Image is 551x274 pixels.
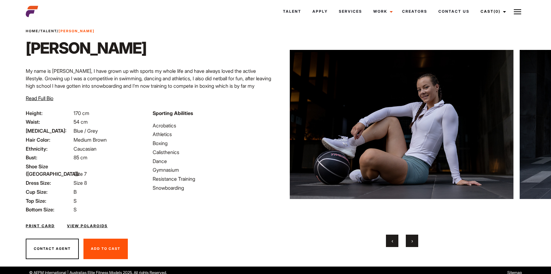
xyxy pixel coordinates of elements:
li: Dance [153,157,272,165]
span: Bust: [26,154,72,161]
span: Waist: [26,118,72,126]
li: Snowboarding [153,184,272,192]
li: Acrobatics [153,122,272,129]
span: 170 cm [74,110,89,116]
a: View Polaroids [67,223,108,229]
button: Contact Agent [26,239,79,259]
span: Blue / Grey [74,128,98,134]
a: Apply [307,3,333,20]
li: Athletics [153,130,272,138]
a: Talent [277,3,307,20]
img: cropped-aefm-brand-fav-22-square.png [26,5,38,18]
span: S [74,198,77,204]
span: Size 7 [74,171,87,177]
p: My name is [PERSON_NAME], I have grown up with sports my whole life and have always loved the act... [26,67,272,104]
span: Hair Color: [26,136,72,144]
span: Top Size: [26,197,72,205]
span: (0) [494,9,500,14]
span: Cup Size: [26,188,72,196]
a: Talent [40,29,57,33]
li: Gymnasium [153,166,272,174]
span: Size 8 [74,180,87,186]
span: Next [411,238,413,244]
span: 54 cm [74,119,88,125]
span: Bottom Size: [26,206,72,213]
span: B [74,189,77,195]
span: Height: [26,109,72,117]
a: Home [26,29,38,33]
span: Read Full Bio [26,95,53,101]
strong: Sporting Abilities [153,110,193,116]
a: Cast(0) [475,3,510,20]
button: Add To Cast [83,239,128,259]
span: Medium Brown [74,137,107,143]
span: Shoe Size ([GEOGRAPHIC_DATA]): [26,163,72,178]
strong: [PERSON_NAME] [59,29,95,33]
a: Work [368,3,396,20]
span: Caucasian [74,146,96,152]
a: Contact Us [433,3,475,20]
a: Creators [396,3,433,20]
span: Add To Cast [91,246,120,251]
span: S [74,206,77,213]
span: 85 cm [74,154,87,161]
span: Ethnicity: [26,145,72,152]
span: / / [26,29,95,34]
a: Print Card [26,223,55,229]
button: Read Full Bio [26,95,53,102]
a: Services [333,3,368,20]
li: Calisthenics [153,148,272,156]
h1: [PERSON_NAME] [26,39,146,57]
li: Boxing [153,139,272,147]
img: Burger icon [514,8,521,15]
li: Resistance Training [153,175,272,183]
span: Previous [392,238,393,244]
span: [MEDICAL_DATA]: [26,127,72,135]
span: Dress Size: [26,179,72,187]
